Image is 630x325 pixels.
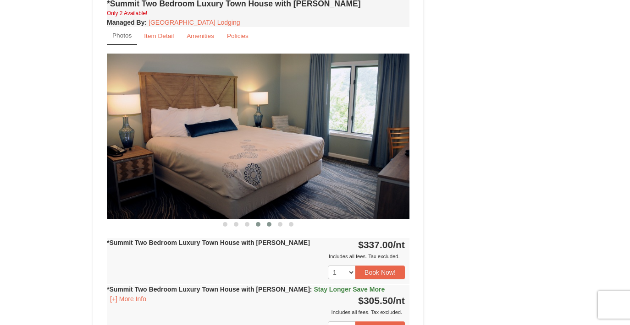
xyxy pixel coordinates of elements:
span: /nt [393,295,405,306]
strong: $337.00 [358,239,405,250]
a: Amenities [181,27,220,45]
a: [GEOGRAPHIC_DATA] Lodging [149,19,240,26]
img: 18876286-104-e3bb2b46.png [107,54,409,219]
small: Amenities [187,32,214,39]
small: Photos [112,32,132,39]
small: Only 2 Available! [107,10,147,16]
div: Includes all fees. Tax excluded. [107,308,405,317]
strong: *Summit Two Bedroom Luxury Town House with [PERSON_NAME] [107,239,310,246]
a: Photos [107,27,137,45]
small: Policies [227,32,249,39]
strong: : [107,19,147,26]
span: Managed By [107,19,144,26]
button: Book Now! [355,265,405,279]
small: Item Detail [144,32,174,39]
strong: *Summit Two Bedroom Luxury Town House with [PERSON_NAME] [107,286,385,293]
a: Item Detail [138,27,180,45]
a: Policies [221,27,254,45]
span: /nt [393,239,405,250]
span: Stay Longer Save More [314,286,385,293]
span: : [310,286,312,293]
button: [+] More Info [107,294,149,304]
div: Includes all fees. Tax excluded. [107,252,405,261]
span: $305.50 [358,295,393,306]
